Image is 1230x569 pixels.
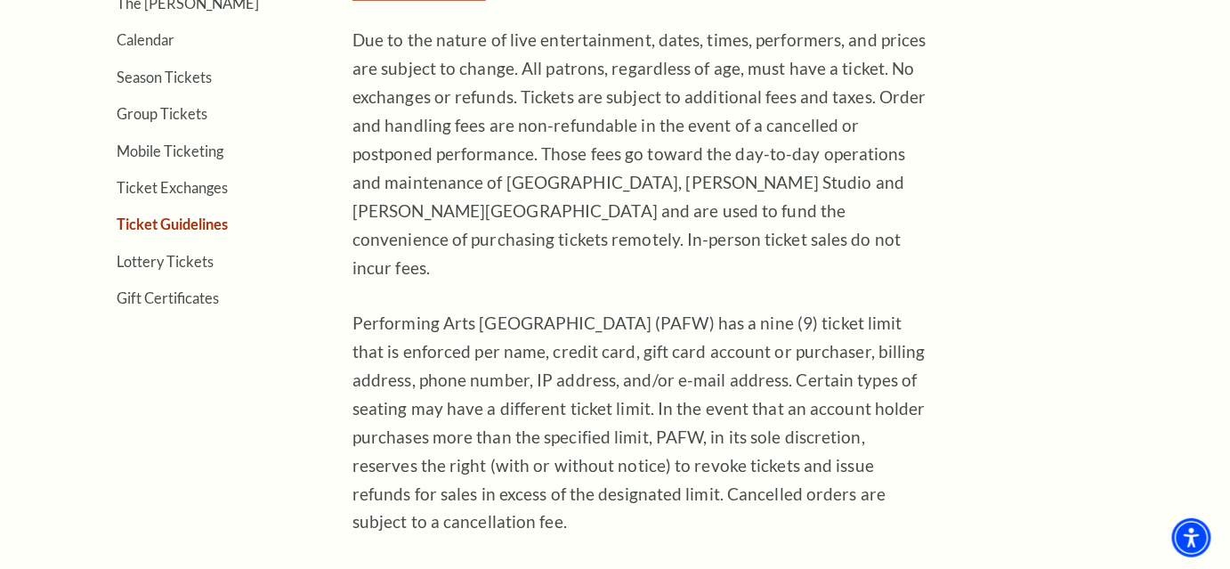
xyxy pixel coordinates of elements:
[117,69,212,85] a: Season Tickets
[352,29,927,278] span: Due to the nature of live entertainment, dates, times, performers, and prices are subject to chan...
[117,31,174,48] a: Calendar
[117,253,214,270] a: Lottery Tickets
[352,313,926,532] span: Performing Arts [GEOGRAPHIC_DATA] (PAFW) has a nine (9) ticket limit that is enforced per name, c...
[117,105,207,122] a: Group Tickets
[117,179,228,196] a: Ticket Exchanges
[1172,518,1211,557] div: Accessibility Menu
[117,142,223,159] a: Mobile Ticketing
[117,215,228,232] a: Ticket Guidelines
[117,289,219,306] a: Gift Certificates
